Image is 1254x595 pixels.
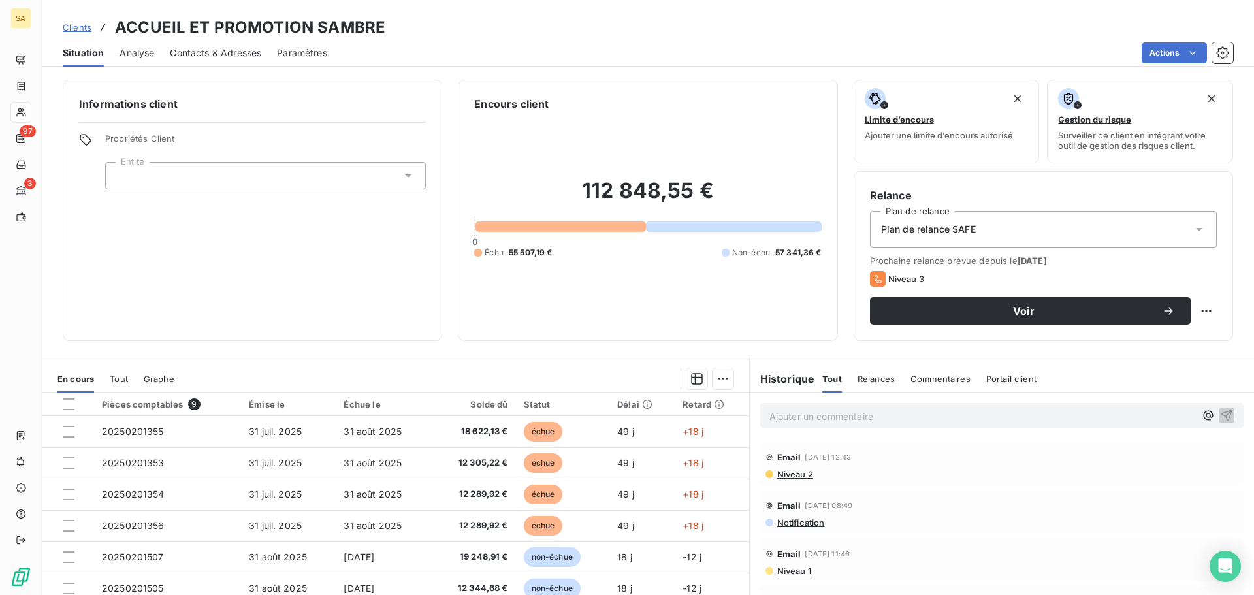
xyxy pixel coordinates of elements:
[63,46,104,59] span: Situation
[249,426,302,437] span: 31 juil. 2025
[858,374,895,384] span: Relances
[1047,80,1233,163] button: Gestion du risqueSurveiller ce client en intégrant votre outil de gestion des risques client.
[485,247,504,259] span: Échu
[344,551,374,562] span: [DATE]
[524,453,563,473] span: échue
[120,46,154,59] span: Analyse
[20,125,36,137] span: 97
[116,170,127,182] input: Ajouter une valeur
[344,457,402,468] span: 31 août 2025
[344,520,402,531] span: 31 août 2025
[683,551,701,562] span: -12 j
[474,178,821,217] h2: 112 848,55 €
[805,502,852,509] span: [DATE] 08:49
[188,398,200,410] span: 9
[870,187,1217,203] h6: Relance
[870,255,1217,266] span: Prochaine relance prévue depuis le
[102,551,164,562] span: 20250201507
[683,583,701,594] span: -12 j
[683,426,703,437] span: +18 j
[115,16,385,39] h3: ACCUEIL ET PROMOTION SAMBRE
[750,371,815,387] h6: Historique
[344,426,402,437] span: 31 août 2025
[439,488,508,501] span: 12 289,92 €
[102,457,165,468] span: 20250201353
[249,520,302,531] span: 31 juil. 2025
[1058,130,1222,151] span: Surveiller ce client en intégrant votre outil de gestion des risques client.
[888,274,924,284] span: Niveau 3
[439,582,508,595] span: 12 344,68 €
[886,306,1162,316] span: Voir
[24,178,36,189] span: 3
[1142,42,1207,63] button: Actions
[617,583,632,594] span: 18 j
[683,457,703,468] span: +18 j
[102,520,165,531] span: 20250201356
[10,566,31,587] img: Logo LeanPay
[63,21,91,34] a: Clients
[617,520,634,531] span: 49 j
[10,8,31,29] div: SA
[439,457,508,470] span: 12 305,22 €
[249,583,307,594] span: 31 août 2025
[439,519,508,532] span: 12 289,92 €
[344,399,423,410] div: Échue le
[439,399,508,410] div: Solde dû
[277,46,327,59] span: Paramètres
[777,500,801,511] span: Email
[524,547,581,567] span: non-échue
[617,426,634,437] span: 49 j
[102,426,164,437] span: 20250201355
[617,399,667,410] div: Délai
[732,247,770,259] span: Non-échu
[509,247,553,259] span: 55 507,19 €
[617,457,634,468] span: 49 j
[683,399,741,410] div: Retard
[472,236,477,247] span: 0
[170,46,261,59] span: Contacts & Adresses
[102,398,233,410] div: Pièces comptables
[986,374,1037,384] span: Portail client
[776,566,811,576] span: Niveau 1
[854,80,1040,163] button: Limite d’encoursAjouter une limite d’encours autorisé
[1210,551,1241,582] div: Open Intercom Messenger
[57,374,94,384] span: En cours
[524,399,602,410] div: Statut
[249,489,302,500] span: 31 juil. 2025
[776,469,813,479] span: Niveau 2
[439,551,508,564] span: 19 248,91 €
[805,550,850,558] span: [DATE] 11:46
[775,247,822,259] span: 57 341,36 €
[524,516,563,536] span: échue
[102,583,164,594] span: 20250201505
[777,549,801,559] span: Email
[617,551,632,562] span: 18 j
[910,374,971,384] span: Commentaires
[110,374,128,384] span: Tout
[63,22,91,33] span: Clients
[881,223,976,236] span: Plan de relance SAFE
[805,453,851,461] span: [DATE] 12:43
[249,457,302,468] span: 31 juil. 2025
[105,133,426,152] span: Propriétés Client
[249,399,328,410] div: Émise le
[776,517,825,528] span: Notification
[1058,114,1131,125] span: Gestion du risque
[524,485,563,504] span: échue
[474,96,549,112] h6: Encours client
[865,114,934,125] span: Limite d’encours
[777,452,801,462] span: Email
[249,551,307,562] span: 31 août 2025
[683,489,703,500] span: +18 j
[865,130,1013,140] span: Ajouter une limite d’encours autorisé
[344,583,374,594] span: [DATE]
[344,489,402,500] span: 31 août 2025
[144,374,174,384] span: Graphe
[1018,255,1047,266] span: [DATE]
[822,374,842,384] span: Tout
[79,96,426,112] h6: Informations client
[870,297,1191,325] button: Voir
[102,489,165,500] span: 20250201354
[439,425,508,438] span: 18 622,13 €
[683,520,703,531] span: +18 j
